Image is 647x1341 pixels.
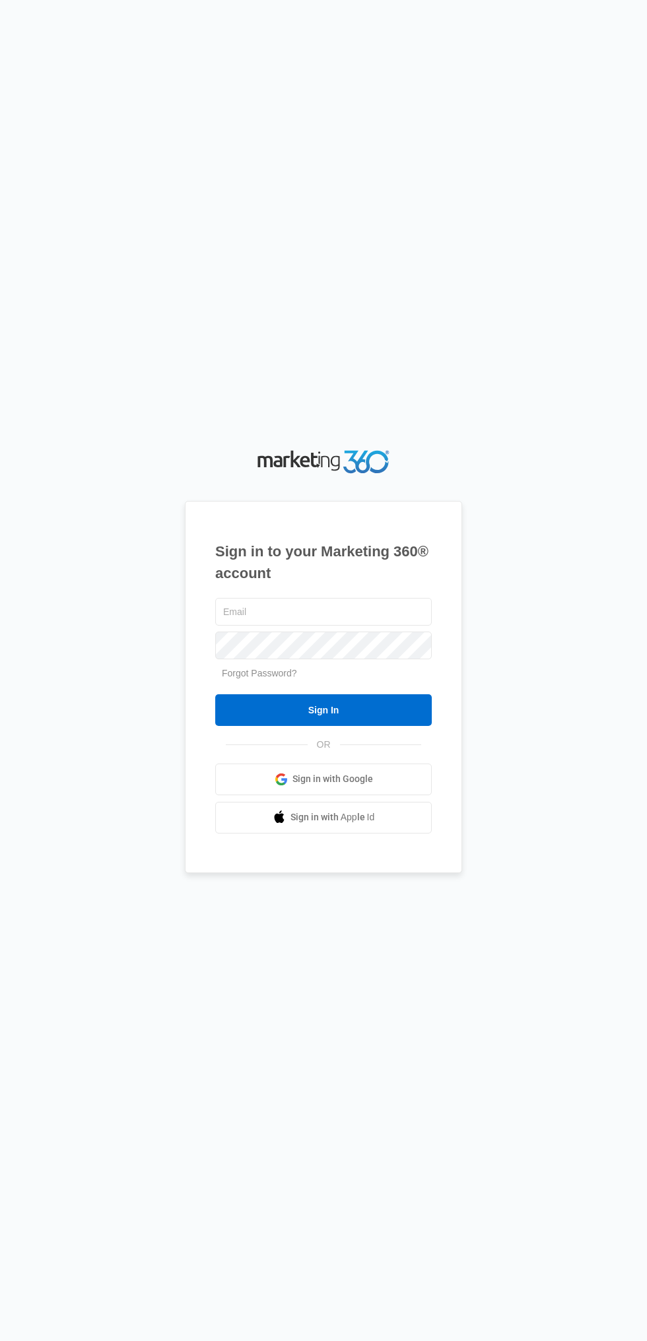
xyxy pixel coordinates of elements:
input: Email [215,598,432,626]
span: Sign in with Apple Id [290,810,375,824]
input: Sign In [215,694,432,726]
h1: Sign in to your Marketing 360® account [215,540,432,584]
a: Sign in with Apple Id [215,802,432,834]
a: Forgot Password? [222,668,297,678]
span: Sign in with Google [292,772,373,786]
span: OR [308,738,340,752]
a: Sign in with Google [215,764,432,795]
